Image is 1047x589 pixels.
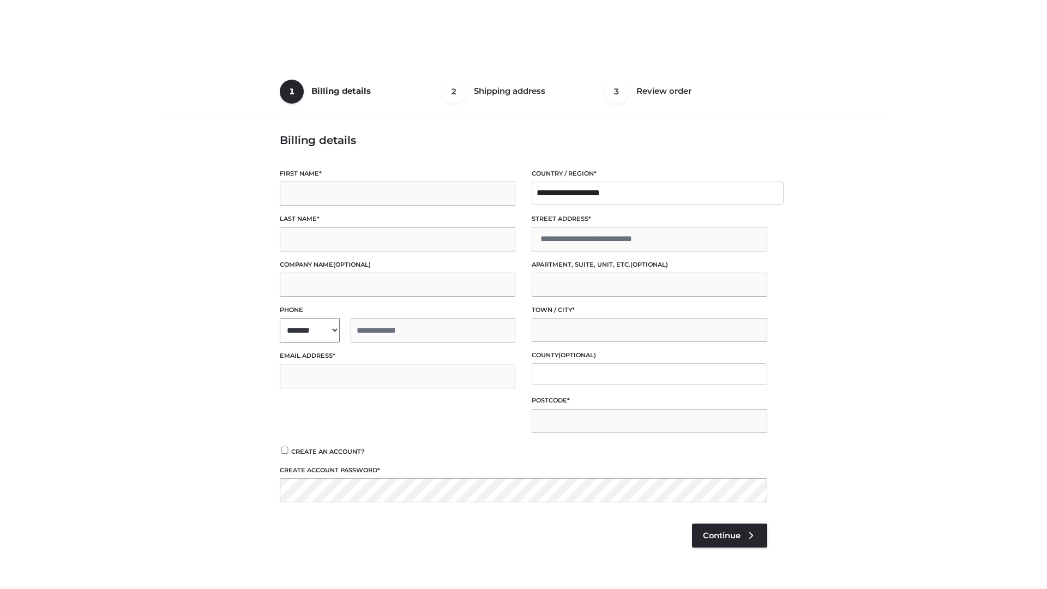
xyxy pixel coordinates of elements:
span: (optional) [333,261,371,268]
label: Company name [280,260,515,270]
label: Country / Region [532,169,767,179]
label: Phone [280,305,515,315]
h3: Billing details [280,134,767,147]
span: Review order [636,86,691,96]
label: Postcode [532,395,767,406]
label: Street address [532,214,767,224]
label: Apartment, suite, unit, etc. [532,260,767,270]
label: County [532,350,767,360]
span: Continue [703,531,741,540]
span: Billing details [311,86,371,96]
span: Create an account? [291,448,365,455]
span: 1 [280,80,304,104]
label: Email address [280,351,515,361]
span: 2 [442,80,466,104]
label: Town / City [532,305,767,315]
span: (optional) [558,351,596,359]
input: Create an account? [280,447,290,454]
span: Shipping address [474,86,545,96]
a: Continue [692,524,767,548]
span: (optional) [630,261,668,268]
label: Create account password [280,465,767,476]
label: Last name [280,214,515,224]
label: First name [280,169,515,179]
span: 3 [605,80,629,104]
